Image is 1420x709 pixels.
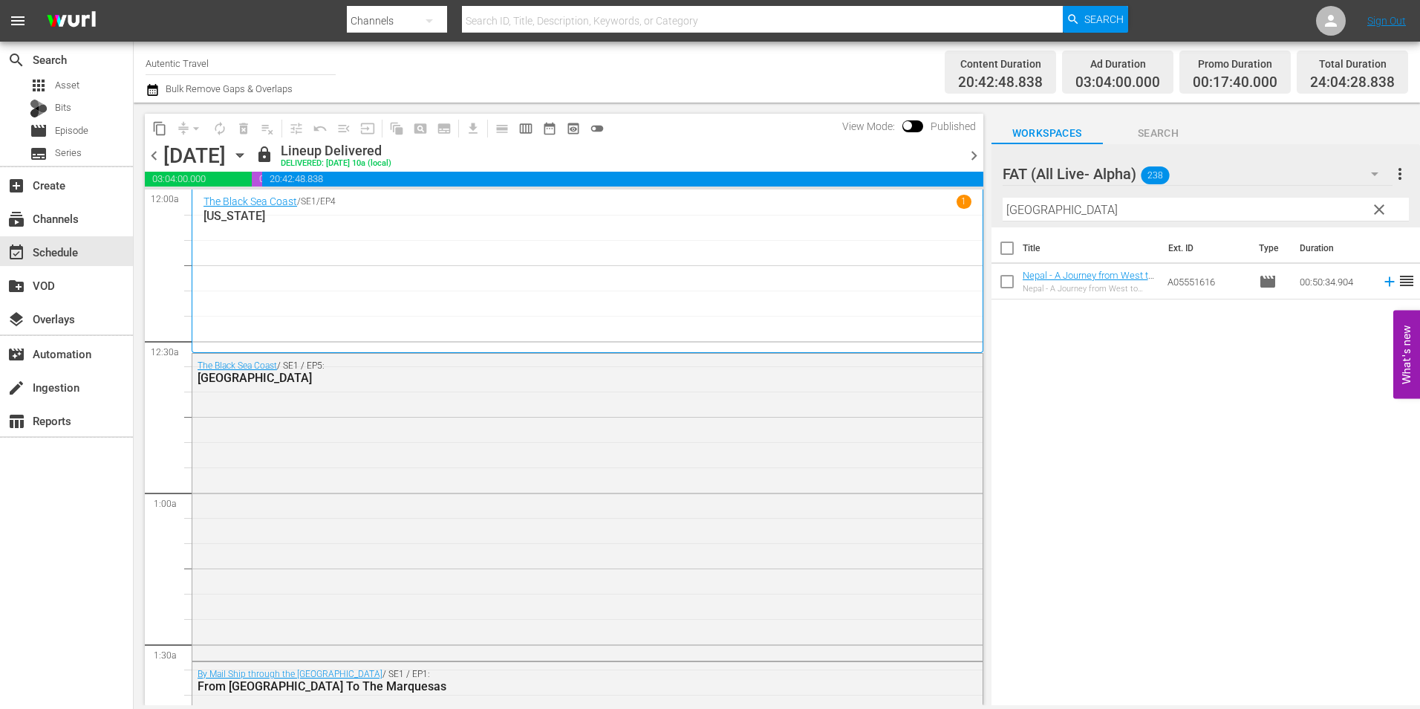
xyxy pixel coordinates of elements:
[163,83,293,94] span: Bulk Remove Gaps & Overlaps
[30,122,48,140] span: Episode
[55,100,71,115] span: Bits
[7,177,25,195] span: add_box
[1259,273,1277,291] span: Episode
[55,123,88,138] span: Episode
[232,117,255,140] span: Select an event to delete
[432,117,456,140] span: Create Series Block
[538,117,561,140] span: Month Calendar View
[1084,6,1124,33] span: Search
[1391,156,1409,192] button: more_vert
[7,210,25,228] span: Channels
[308,117,332,140] span: Revert to Primary Episode
[9,12,27,30] span: menu
[1075,54,1160,74] div: Ad Duration
[30,145,48,163] span: Series
[281,143,391,159] div: Lineup Delivered
[1367,197,1390,221] button: clear
[332,117,356,140] span: Fill episodes with ad slates
[198,360,277,371] a: The Black Sea Coast
[518,121,533,136] span: calendar_view_week_outlined
[320,196,336,207] p: EP4
[1391,165,1409,183] span: more_vert
[1159,227,1249,269] th: Ext. ID
[542,121,557,136] span: date_range_outlined
[1294,264,1375,300] td: 00:50:34.904
[198,360,896,385] div: / SE1 / EP5:
[255,146,273,164] span: lock
[301,196,320,207] p: SE1 /
[7,51,25,69] span: Search
[7,412,25,430] span: table_chart
[1367,15,1406,27] a: Sign Out
[36,4,107,39] img: ans4CAIJ8jUAAAAAAAAAAAAAAAAAAAAAAAAgQb4GAAAAAAAAAAAAAAAAAAAAAAAAJMjXAAAAAAAAAAAAAAAAAAAAAAAAgAT5G...
[380,114,408,143] span: Refresh All Search Blocks
[1023,284,1156,294] div: Nepal - A Journey from West to [GEOGRAPHIC_DATA]
[1370,201,1388,218] span: clear
[1193,74,1277,91] span: 00:17:40.000
[203,195,297,207] a: The Black Sea Coast
[1398,272,1416,290] span: reorder
[7,311,25,328] span: layers
[958,74,1043,91] span: 20:42:48.838
[514,117,538,140] span: Week Calendar View
[198,669,896,693] div: / SE1 / EP1:
[1310,54,1395,74] div: Total Duration
[148,117,172,140] span: Copy Lineup
[252,172,262,187] span: 00:17:40.000
[1291,227,1380,269] th: Duration
[152,121,167,136] span: content_copy
[1250,227,1291,269] th: Type
[55,146,82,161] span: Series
[958,54,1043,74] div: Content Duration
[7,379,25,397] span: create
[1103,124,1214,143] span: Search
[1193,54,1277,74] div: Promo Duration
[1063,6,1128,33] button: Search
[1381,273,1398,290] svg: Add to Schedule
[585,117,609,140] span: 24 hours Lineup View is OFF
[163,143,226,168] div: [DATE]
[7,244,25,262] span: event_available
[991,124,1103,143] span: Workspaces
[961,196,966,207] p: 1
[965,146,983,165] span: chevron_right
[1075,74,1160,91] span: 03:04:00.000
[55,78,79,93] span: Asset
[7,277,25,295] span: VOD
[145,146,163,165] span: chevron_left
[198,669,382,679] a: By Mail Ship through the [GEOGRAPHIC_DATA]
[1141,160,1169,191] span: 238
[1162,264,1253,300] td: A05551616
[172,117,208,140] span: Remove Gaps & Overlaps
[356,117,380,140] span: Update Metadata from Key Asset
[1023,270,1154,292] a: Nepal - A Journey from West to [GEOGRAPHIC_DATA]
[297,196,301,207] p: /
[281,159,391,169] div: DELIVERED: [DATE] 10a (local)
[30,100,48,117] div: Bits
[30,77,48,94] span: Asset
[1310,74,1395,91] span: 24:04:28.838
[1393,311,1420,399] button: Open Feedback Widget
[203,209,971,223] p: [US_STATE]
[923,120,983,132] span: Published
[1023,227,1160,269] th: Title
[7,346,25,363] span: movie_filter
[456,114,485,143] span: Download as CSV
[835,120,902,132] span: View Mode:
[198,371,896,385] div: [GEOGRAPHIC_DATA]
[566,121,581,136] span: preview_outlined
[262,172,983,187] span: 20:42:48.838
[590,121,605,136] span: toggle_off
[1003,153,1393,195] div: FAT (All Live- Alpha)
[145,172,252,187] span: 03:04:00.000
[198,679,896,693] div: From [GEOGRAPHIC_DATA] To The Marquesas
